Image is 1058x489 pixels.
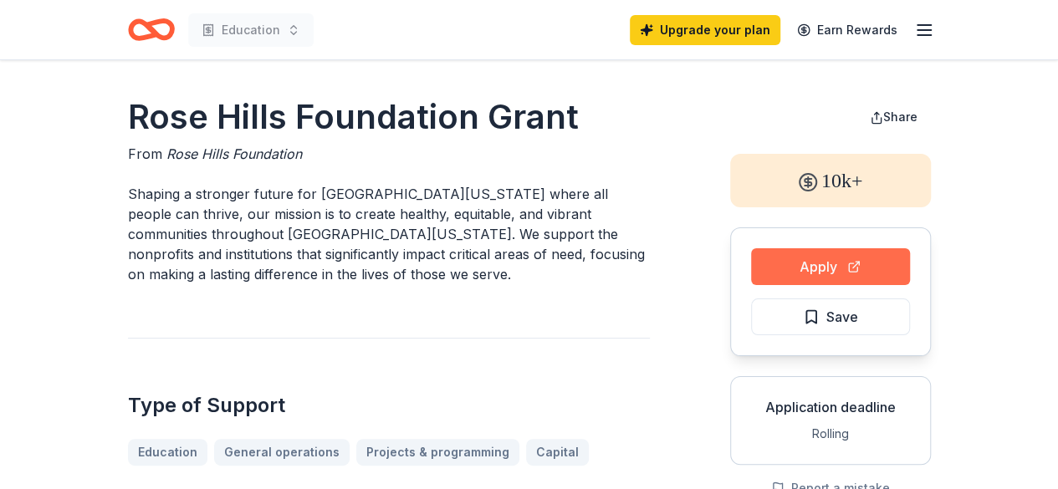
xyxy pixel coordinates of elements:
a: Capital [526,439,589,466]
h2: Type of Support [128,392,650,419]
a: Education [128,439,207,466]
div: From [128,144,650,164]
div: 10k+ [730,154,931,207]
a: Earn Rewards [787,15,907,45]
span: Education [222,20,280,40]
h1: Rose Hills Foundation Grant [128,94,650,140]
div: Application deadline [744,397,917,417]
p: Shaping a stronger future for [GEOGRAPHIC_DATA][US_STATE] where all people can thrive, our missio... [128,184,650,284]
a: General operations [214,439,350,466]
button: Share [856,100,931,134]
a: Upgrade your plan [630,15,780,45]
span: Rose Hills Foundation [166,145,302,162]
span: Save [826,306,858,328]
div: Rolling [744,424,917,444]
button: Save [751,298,910,335]
a: Home [128,10,175,49]
button: Apply [751,248,910,285]
span: Share [883,110,917,124]
a: Projects & programming [356,439,519,466]
button: Education [188,13,314,47]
